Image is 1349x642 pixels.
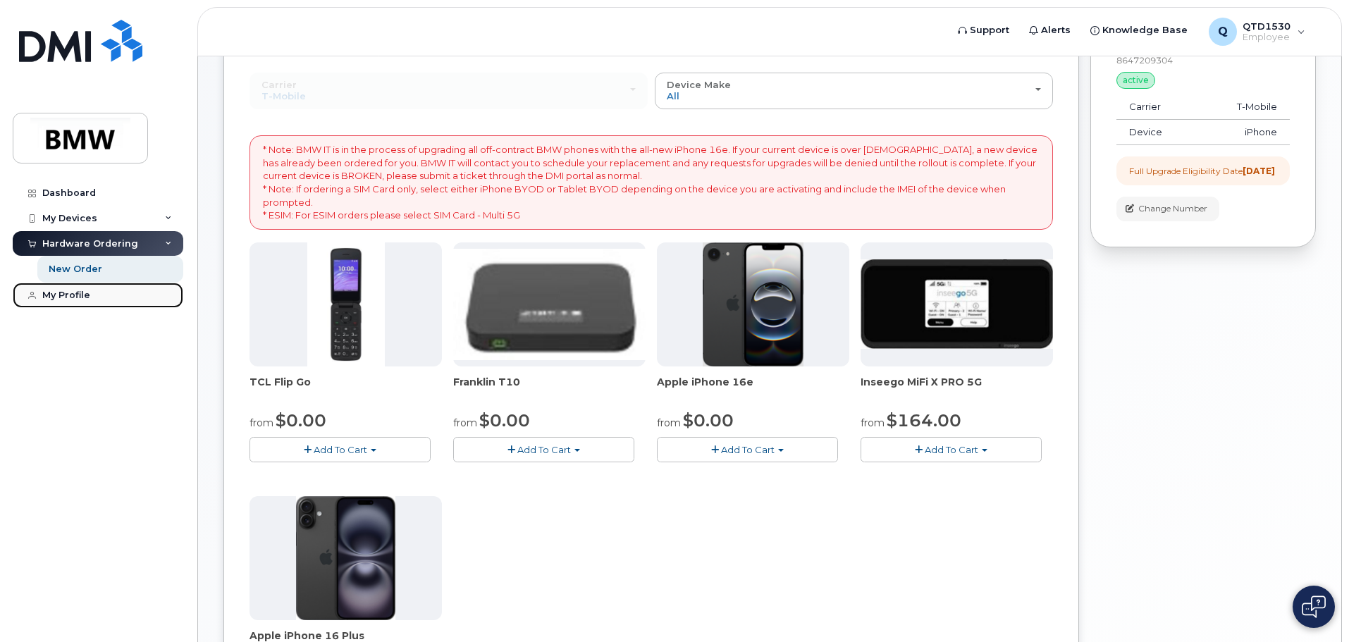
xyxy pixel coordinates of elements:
[657,416,681,429] small: from
[1199,18,1315,46] div: QTD1530
[453,437,634,462] button: Add To Cart
[453,249,646,360] img: t10.jpg
[1102,23,1188,37] span: Knowledge Base
[948,16,1019,44] a: Support
[861,416,885,429] small: from
[1198,94,1290,120] td: T-Mobile
[1302,595,1326,618] img: Open chat
[1041,23,1071,37] span: Alerts
[1218,23,1228,40] span: Q
[861,375,1053,403] div: Inseego MiFi X PRO 5G
[1116,197,1219,221] button: Change Number
[683,410,734,431] span: $0.00
[970,23,1009,37] span: Support
[861,437,1042,462] button: Add To Cart
[1116,54,1290,66] div: 8647209304
[307,242,385,366] img: TCL_FLIP_MODE.jpg
[721,444,775,455] span: Add To Cart
[1243,32,1291,43] span: Employee
[861,259,1053,350] img: cut_small_inseego_5G.jpg
[667,90,679,101] span: All
[657,437,838,462] button: Add To Cart
[276,410,326,431] span: $0.00
[1019,16,1080,44] a: Alerts
[1080,16,1197,44] a: Knowledge Base
[296,496,395,620] img: iphone_16_plus.png
[1243,166,1275,176] strong: [DATE]
[517,444,571,455] span: Add To Cart
[453,375,646,403] div: Franklin T10
[667,79,731,90] span: Device Make
[1116,72,1155,89] div: active
[263,143,1040,221] p: * Note: BMW IT is in the process of upgrading all off-contract BMW phones with the all-new iPhone...
[1129,165,1275,177] div: Full Upgrade Eligibility Date
[1138,202,1207,215] span: Change Number
[1198,120,1290,145] td: iPhone
[657,375,849,403] div: Apple iPhone 16e
[887,410,961,431] span: $164.00
[703,242,804,366] img: iphone16e.png
[479,410,530,431] span: $0.00
[250,437,431,462] button: Add To Cart
[1116,94,1198,120] td: Carrier
[250,375,442,403] div: TCL Flip Go
[925,444,978,455] span: Add To Cart
[1116,120,1198,145] td: Device
[453,416,477,429] small: from
[314,444,367,455] span: Add To Cart
[1243,20,1291,32] span: QTD1530
[250,416,273,429] small: from
[655,73,1053,109] button: Device Make All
